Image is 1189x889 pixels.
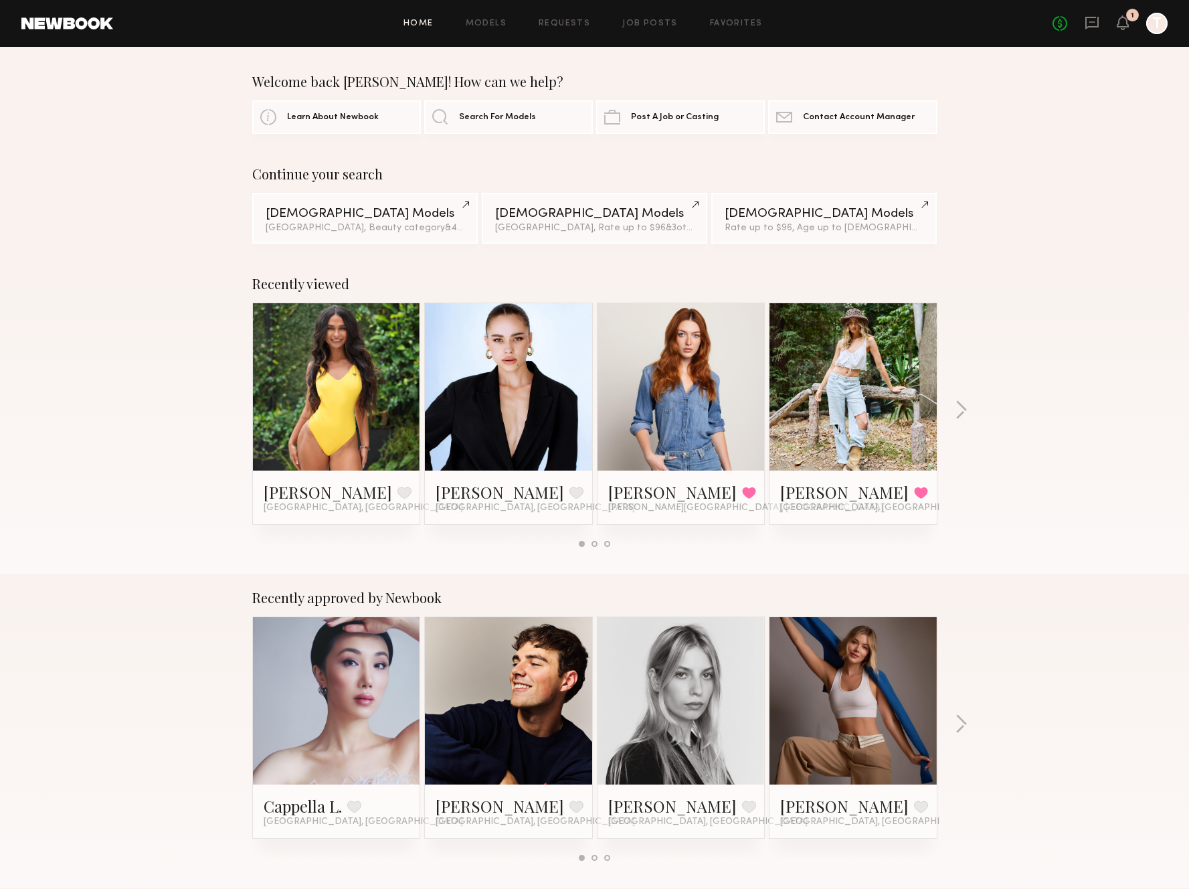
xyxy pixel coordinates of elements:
[436,481,564,503] a: [PERSON_NAME]
[436,817,635,827] span: [GEOGRAPHIC_DATA], [GEOGRAPHIC_DATA]
[1131,12,1134,19] div: 1
[631,113,719,122] span: Post A Job or Casting
[780,795,909,817] a: [PERSON_NAME]
[608,817,808,827] span: [GEOGRAPHIC_DATA], [GEOGRAPHIC_DATA]
[252,74,937,90] div: Welcome back [PERSON_NAME]! How can we help?
[780,817,980,827] span: [GEOGRAPHIC_DATA], [GEOGRAPHIC_DATA]
[725,208,923,220] div: [DEMOGRAPHIC_DATA] Models
[266,208,464,220] div: [DEMOGRAPHIC_DATA] Models
[264,481,392,503] a: [PERSON_NAME]
[622,19,678,28] a: Job Posts
[436,503,635,513] span: [GEOGRAPHIC_DATA], [GEOGRAPHIC_DATA]
[264,817,463,827] span: [GEOGRAPHIC_DATA], [GEOGRAPHIC_DATA]
[608,503,883,513] span: [PERSON_NAME][GEOGRAPHIC_DATA], [GEOGRAPHIC_DATA]
[266,224,464,233] div: [GEOGRAPHIC_DATA], Beauty category
[252,166,937,182] div: Continue your search
[780,503,980,513] span: [GEOGRAPHIC_DATA], [GEOGRAPHIC_DATA]
[466,19,507,28] a: Models
[252,100,421,134] a: Learn About Newbook
[711,193,937,244] a: [DEMOGRAPHIC_DATA] ModelsRate up to $96, Age up to [DEMOGRAPHIC_DATA].
[608,795,737,817] a: [PERSON_NAME]
[596,100,765,134] a: Post A Job or Casting
[495,224,694,233] div: [GEOGRAPHIC_DATA], Rate up to $96
[482,193,707,244] a: [DEMOGRAPHIC_DATA] Models[GEOGRAPHIC_DATA], Rate up to $96&3other filters
[780,481,909,503] a: [PERSON_NAME]
[666,224,729,232] span: & 3 other filter s
[608,481,737,503] a: [PERSON_NAME]
[252,193,478,244] a: [DEMOGRAPHIC_DATA] Models[GEOGRAPHIC_DATA], Beauty category&4other filters
[725,224,923,233] div: Rate up to $96, Age up to [DEMOGRAPHIC_DATA].
[445,224,510,232] span: & 4 other filter s
[768,100,937,134] a: Contact Account Manager
[710,19,763,28] a: Favorites
[264,503,463,513] span: [GEOGRAPHIC_DATA], [GEOGRAPHIC_DATA]
[287,113,379,122] span: Learn About Newbook
[424,100,593,134] a: Search For Models
[252,590,937,606] div: Recently approved by Newbook
[252,276,937,292] div: Recently viewed
[495,208,694,220] div: [DEMOGRAPHIC_DATA] Models
[436,795,564,817] a: [PERSON_NAME]
[803,113,915,122] span: Contact Account Manager
[264,795,342,817] a: Cappella L.
[403,19,434,28] a: Home
[459,113,536,122] span: Search For Models
[539,19,590,28] a: Requests
[1146,13,1168,34] a: T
